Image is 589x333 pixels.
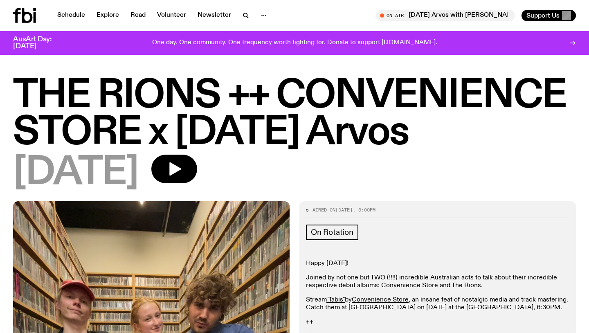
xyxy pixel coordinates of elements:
[306,319,569,326] p: ++
[52,10,90,21] a: Schedule
[335,207,353,213] span: [DATE]
[306,296,569,312] p: Stream by , an insane feat of nostalgic media and track mastering. Catch them at [GEOGRAPHIC_DATA...
[311,228,353,237] span: On Rotation
[13,36,65,50] h3: AusArt Day: [DATE]
[352,297,409,303] a: Convenience Store
[92,10,124,21] a: Explore
[312,207,335,213] span: Aired on
[126,10,151,21] a: Read
[306,274,569,290] p: Joined by not one but TWO (!!!!) incredible Australian acts to talk about their incredible respec...
[152,10,191,21] a: Volunteer
[526,12,560,19] span: Support Us
[326,297,345,303] a: "Tabis"
[13,78,576,151] h1: THE RIONS ++ CONVENIENCE STORE x [DATE] Arvos
[152,39,437,47] p: One day. One community. One frequency worth fighting for. Donate to support [DOMAIN_NAME].
[376,10,515,21] button: On Air[DATE] Arvos with [PERSON_NAME]
[13,155,138,191] span: [DATE]
[306,225,358,240] a: On Rotation
[306,260,569,268] p: Happy [DATE]!
[353,207,375,213] span: , 3:00pm
[522,10,576,21] button: Support Us
[193,10,236,21] a: Newsletter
